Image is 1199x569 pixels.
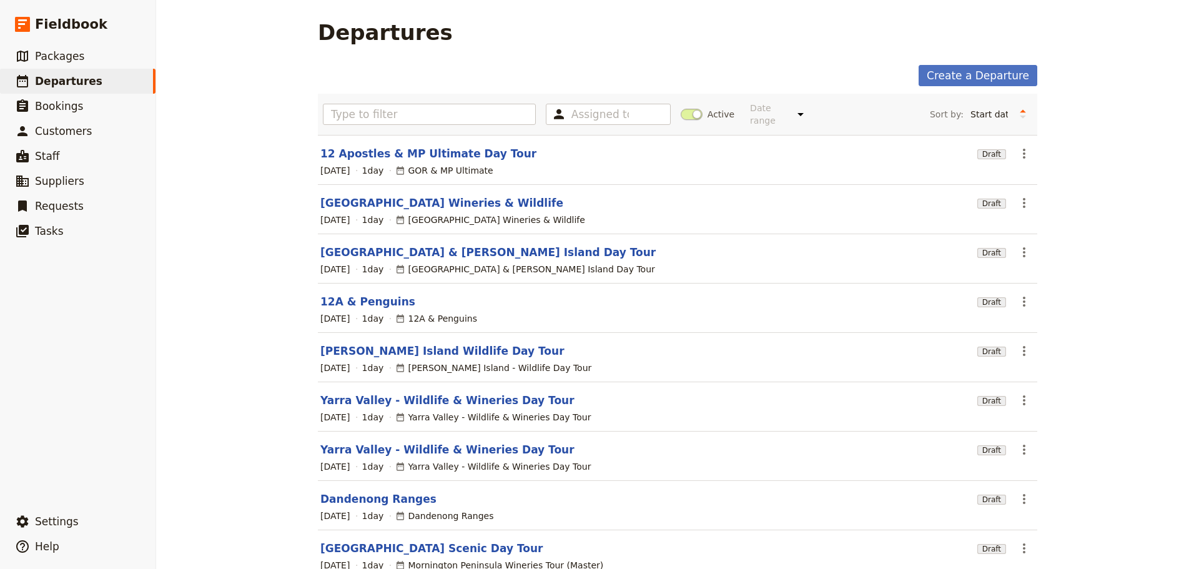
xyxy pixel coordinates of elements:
div: 12A & Penguins [395,312,476,325]
span: Settings [35,515,79,528]
a: Dandenong Ranges [320,492,437,507]
span: Staff [35,150,60,162]
div: Yarra Valley - Wildlife & Wineries Day Tour [395,411,591,423]
span: Suppliers [35,175,84,187]
button: Actions [1014,340,1035,362]
input: Assigned to [571,107,629,122]
a: [GEOGRAPHIC_DATA] Wineries & Wildlife [320,195,563,210]
span: Draft [977,199,1006,209]
a: Create a Departure [919,65,1037,86]
span: Bookings [35,100,83,112]
span: Departures [35,75,102,87]
span: Help [35,540,59,553]
span: 1 day [362,362,384,374]
div: [GEOGRAPHIC_DATA] & [PERSON_NAME] Island Day Tour [395,263,654,275]
div: Yarra Valley - Wildlife & Wineries Day Tour [395,460,591,473]
span: [DATE] [320,460,350,473]
button: Actions [1014,488,1035,510]
button: Change sort direction [1014,105,1032,124]
span: 1 day [362,460,384,473]
span: Tasks [35,225,64,237]
span: Draft [977,544,1006,554]
button: Actions [1014,439,1035,460]
span: Draft [977,445,1006,455]
button: Actions [1014,143,1035,164]
a: [GEOGRAPHIC_DATA] & [PERSON_NAME] Island Day Tour [320,245,656,260]
button: Actions [1014,538,1035,559]
div: Dandenong Ranges [395,510,493,522]
span: 1 day [362,214,384,226]
span: Draft [977,248,1006,258]
button: Actions [1014,390,1035,411]
span: 1 day [362,312,384,325]
span: Draft [977,396,1006,406]
input: Type to filter [323,104,536,125]
span: [DATE] [320,411,350,423]
span: [DATE] [320,510,350,522]
span: Draft [977,297,1006,307]
span: [DATE] [320,164,350,177]
span: 1 day [362,263,384,275]
span: [DATE] [320,263,350,275]
span: [DATE] [320,312,350,325]
div: [GEOGRAPHIC_DATA] Wineries & Wildlife [395,214,585,226]
span: Customers [35,125,92,137]
span: 1 day [362,164,384,177]
span: Sort by: [930,108,964,121]
span: Packages [35,50,84,62]
button: Actions [1014,242,1035,263]
button: Actions [1014,192,1035,214]
a: [GEOGRAPHIC_DATA] Scenic Day Tour [320,541,543,556]
span: [DATE] [320,362,350,374]
h1: Departures [318,20,453,45]
a: Yarra Valley - Wildlife & Wineries Day Tour [320,442,575,457]
a: [PERSON_NAME] Island Wildlife Day Tour [320,344,565,359]
button: Actions [1014,291,1035,312]
span: Fieldbook [35,15,107,34]
span: 1 day [362,510,384,522]
a: Yarra Valley - Wildlife & Wineries Day Tour [320,393,575,408]
a: 12A & Penguins [320,294,415,309]
select: Sort by: [965,105,1014,124]
a: 12 Apostles & MP Ultimate Day Tour [320,146,536,161]
div: [PERSON_NAME] Island - Wildlife Day Tour [395,362,591,374]
span: Draft [977,495,1006,505]
div: GOR & MP Ultimate [395,164,493,177]
span: Draft [977,149,1006,159]
span: Draft [977,347,1006,357]
span: Requests [35,200,84,212]
span: Active [708,108,734,121]
span: [DATE] [320,214,350,226]
span: 1 day [362,411,384,423]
